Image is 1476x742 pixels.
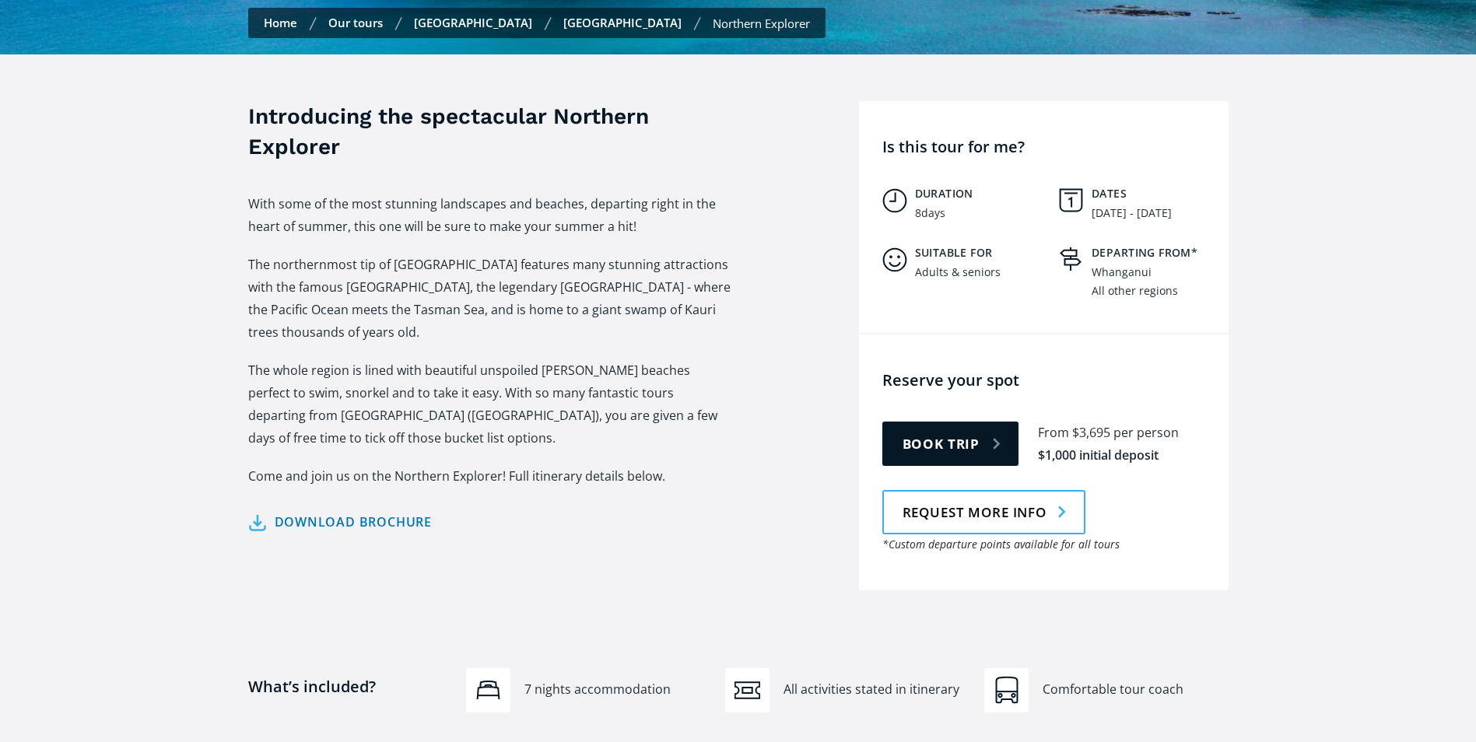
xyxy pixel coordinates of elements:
h4: Is this tour for me? [882,136,1221,157]
a: Our tours [328,15,383,30]
div: days [921,207,945,220]
p: With some of the most stunning landscapes and beaches, departing right in the heart of summer, th... [248,193,731,238]
div: per person [1113,424,1179,442]
h5: Dates [1092,187,1221,201]
div: $3,695 [1072,424,1110,442]
div: All other regions [1092,285,1178,298]
div: $1,000 [1038,446,1076,464]
p: Come and join us on the Northern Explorer! Full itinerary details below. [248,465,731,488]
a: [GEOGRAPHIC_DATA] [563,15,682,30]
h5: Departing from* [1092,246,1221,260]
div: 7 nights accommodation [524,681,710,698]
div: Northern Explorer [713,16,810,31]
div: Whanganui [1092,266,1152,279]
p: The whole region is lined with beautiful unspoiled [PERSON_NAME] beaches perfect to swim, snorkel... [248,359,731,450]
h5: Duration [915,187,1044,201]
div: Comfortable tour coach [1043,681,1228,698]
a: Download brochure [248,511,433,534]
div: 8 [915,207,921,220]
div: Adults & seniors [915,266,1001,279]
div: initial deposit [1079,446,1159,464]
p: The northernmost tip of [GEOGRAPHIC_DATA] features many stunning attractions with the famous [GEO... [248,254,731,344]
h3: Introducing the spectacular Northern Explorer [248,101,731,162]
nav: Breadcrumbs [248,8,826,38]
em: *Custom departure points available for all tours [882,537,1120,551]
h5: Suitable for [915,246,1044,260]
div: [DATE] - [DATE] [1092,207,1172,220]
a: Request more info [882,490,1085,534]
a: Book trip [882,422,1019,466]
a: [GEOGRAPHIC_DATA] [414,15,532,30]
h4: Reserve your spot [882,369,1221,390]
a: Home [264,15,297,30]
div: From [1038,424,1069,442]
div: All activities stated in itinerary [784,681,969,698]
